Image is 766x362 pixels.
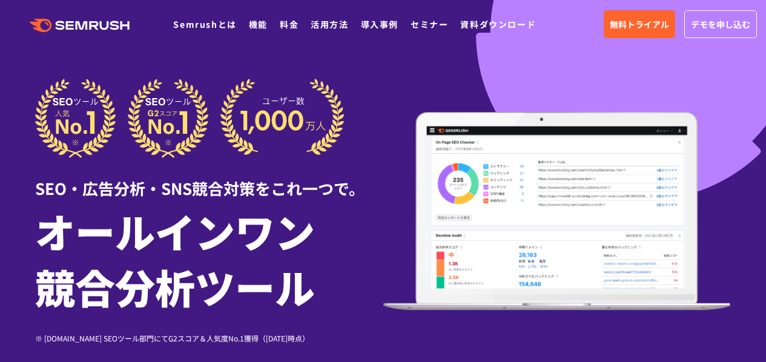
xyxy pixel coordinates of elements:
a: Semrushとは [173,18,236,30]
div: ※ [DOMAIN_NAME] SEOツール部門にてG2スコア＆人気度No.1獲得（[DATE]時点） [35,332,383,344]
div: SEO・広告分析・SNS競合対策をこれ一つで。 [35,158,383,200]
a: 活用方法 [311,18,348,30]
a: 資料ダウンロード [460,18,536,30]
a: 料金 [280,18,299,30]
a: デモを申し込む [684,10,757,38]
a: セミナー [411,18,448,30]
span: デモを申し込む [691,18,750,31]
a: 機能 [249,18,268,30]
span: 無料トライアル [610,18,669,31]
a: 導入事例 [361,18,398,30]
h1: オールインワン 競合分析ツール [35,203,383,314]
a: 無料トライアル [604,10,675,38]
